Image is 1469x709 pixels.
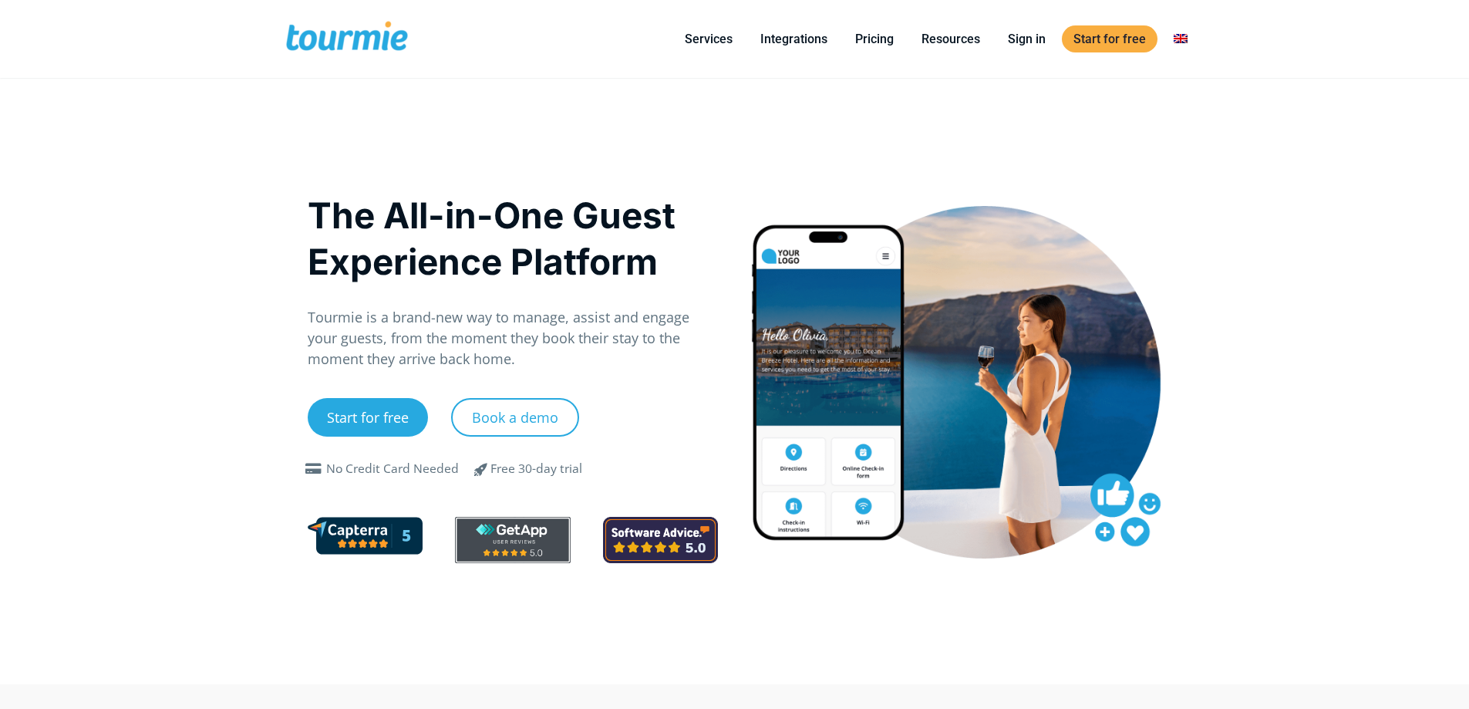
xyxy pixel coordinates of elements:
[996,29,1057,49] a: Sign in
[490,460,582,478] div: Free 30-day trial
[463,460,500,478] span: 
[910,29,992,49] a: Resources
[749,29,839,49] a: Integrations
[844,29,905,49] a: Pricing
[308,307,719,370] p: Tourmie is a brand-new way to manage, assist and engage your guests, from the moment they book th...
[451,398,579,437] a: Book a demo
[326,460,459,478] div: No Credit Card Needed
[673,29,744,49] a: Services
[308,398,428,437] a: Start for free
[302,463,326,475] span: 
[1062,25,1157,52] a: Start for free
[308,192,719,285] h1: The All-in-One Guest Experience Platform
